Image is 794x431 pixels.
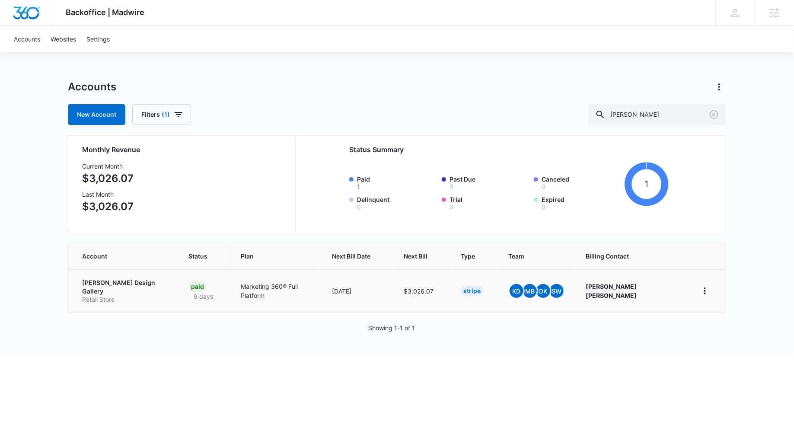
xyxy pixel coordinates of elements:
[82,171,134,186] p: $3,026.07
[508,252,552,261] span: Team
[542,175,621,190] label: Canceled
[66,8,145,17] span: Backoffice | Madwire
[82,252,155,261] span: Account
[588,104,726,125] input: Search
[404,252,427,261] span: Next Bill
[68,104,125,125] a: New Account
[82,199,134,214] p: $3,026.07
[82,278,168,295] p: [PERSON_NAME] Design Gallery
[132,104,191,125] button: Filters(1)
[586,283,637,299] strong: [PERSON_NAME] [PERSON_NAME]
[550,284,564,298] span: SW
[357,184,360,190] button: Paid
[82,144,285,155] h2: Monthly Revenue
[712,80,726,94] button: Actions
[542,195,621,210] label: Expired
[523,284,537,298] span: MB
[450,195,529,210] label: Trial
[188,281,207,292] div: Paid
[393,269,450,313] td: $3,026.07
[510,284,523,298] span: KD
[586,252,677,261] span: Billing Contact
[698,284,712,298] button: home
[81,26,115,52] a: Settings
[188,252,207,261] span: Status
[45,26,81,52] a: Websites
[68,80,116,93] h1: Accounts
[707,108,721,121] button: Clear
[357,175,437,190] label: Paid
[644,179,648,189] tspan: 1
[357,195,437,210] label: Delinquent
[241,282,311,300] p: Marketing 360® Full Platform
[322,269,393,313] td: [DATE]
[536,284,550,298] span: DK
[82,162,134,171] h3: Current Month
[332,252,370,261] span: Next Bill Date
[162,112,170,118] span: (1)
[82,295,168,304] p: Retail Store
[369,323,415,332] p: Showing 1-1 of 1
[82,278,168,304] a: [PERSON_NAME] Design GalleryRetail Store
[82,190,134,199] h3: Last Month
[349,144,669,155] h2: Status Summary
[188,292,218,301] p: 9 days
[450,175,529,190] label: Past Due
[241,252,311,261] span: Plan
[461,286,483,296] div: Stripe
[461,252,475,261] span: Type
[9,26,45,52] a: Accounts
